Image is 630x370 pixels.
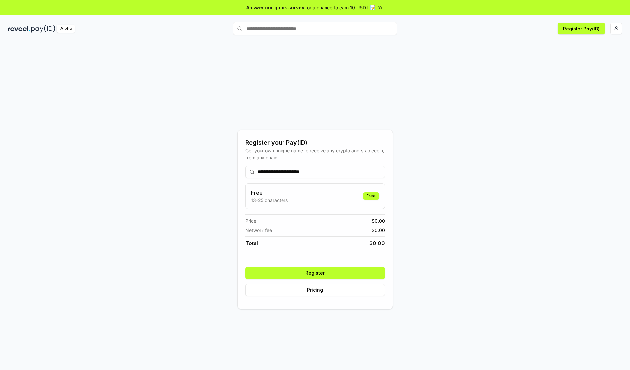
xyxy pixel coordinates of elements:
[305,4,376,11] span: for a chance to earn 10 USDT 📝
[372,217,385,224] span: $ 0.00
[369,239,385,247] span: $ 0.00
[8,25,30,33] img: reveel_dark
[372,227,385,234] span: $ 0.00
[245,217,256,224] span: Price
[245,138,385,147] div: Register your Pay(ID)
[251,189,288,197] h3: Free
[245,284,385,296] button: Pricing
[251,197,288,204] p: 13-25 characters
[57,25,75,33] div: Alpha
[245,267,385,279] button: Register
[245,239,258,247] span: Total
[245,227,272,234] span: Network fee
[31,25,55,33] img: pay_id
[558,23,605,34] button: Register Pay(ID)
[245,147,385,161] div: Get your own unique name to receive any crypto and stablecoin, from any chain
[363,192,379,200] div: Free
[246,4,304,11] span: Answer our quick survey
